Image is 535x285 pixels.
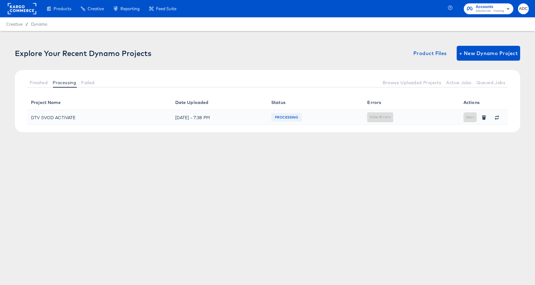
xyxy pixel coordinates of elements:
span: Accounts [476,4,504,10]
a: Dynamo [31,22,47,27]
span: ADC [520,5,526,12]
th: Actions [460,95,508,110]
span: Queued Jobs [476,80,505,85]
span: Creative [6,22,23,27]
span: Browse Uploaded Projects [383,80,441,85]
th: Status [267,95,363,110]
div: DTV SVOD ACTIVATE [31,112,76,122]
span: Product Files [413,49,447,58]
span: Creative [88,6,104,11]
th: Project Name [27,95,172,110]
span: Active Jobs [446,80,471,85]
span: + New Dynamo Project [459,49,518,58]
span: StitcherAds - Training [476,9,504,14]
div: [DATE] - 7:38 PM [175,112,264,122]
button: ADC [518,3,529,14]
span: Failed [81,80,94,85]
span: Feed Suite [156,6,176,11]
span: Reporting [120,6,140,11]
span: Processing [53,80,76,85]
span: Finished [30,80,48,85]
span: / [23,22,31,27]
button: + New Dynamo Project [457,46,520,61]
span: PROCESSING [271,112,302,122]
div: Explore Your Recent Dynamo Projects [15,49,151,58]
th: Date Uploaded [172,95,267,110]
button: AccountsStitcherAds - Training [464,3,513,14]
th: Errors [363,95,459,110]
span: Products [54,6,71,11]
button: Product Files [411,46,449,61]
